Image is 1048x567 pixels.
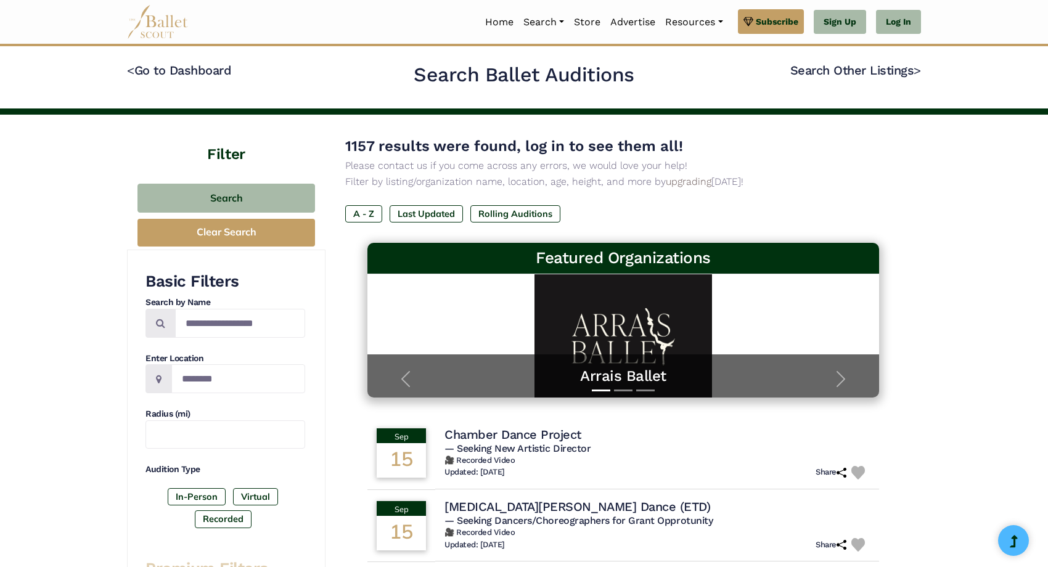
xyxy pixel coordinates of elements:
button: Slide 3 [636,383,655,398]
h3: Basic Filters [145,271,305,292]
h6: Updated: [DATE] [444,467,505,478]
h2: Search Ballet Auditions [414,62,634,88]
button: Clear Search [137,219,315,247]
label: Last Updated [390,205,463,222]
h6: Share [816,467,846,478]
button: Slide 1 [592,383,610,398]
a: Resources [660,9,727,35]
h4: Chamber Dance Project [444,426,581,443]
label: Recorded [195,510,252,528]
h6: 🎥 Recorded Video [444,455,870,466]
label: Virtual [233,488,278,505]
h4: Radius (mi) [145,408,305,420]
label: In-Person [168,488,226,505]
div: 15 [377,516,426,550]
div: 15 [377,443,426,478]
a: Subscribe [738,9,804,34]
p: Filter by listing/organization name, location, age, height, and more by [DATE]! [345,174,901,190]
h4: Enter Location [145,353,305,365]
span: — Seeking Dancers/Choreographers for Grant Opprotunity [444,515,713,526]
h4: [MEDICAL_DATA][PERSON_NAME] Dance (ETD) [444,499,710,515]
h6: Updated: [DATE] [444,540,505,550]
h4: Filter [127,115,325,165]
h3: Featured Organizations [377,248,869,269]
input: Location [171,364,305,393]
span: — Seeking New Artistic Director [444,443,591,454]
p: Please contact us if you come across any errors, we would love your help! [345,158,901,174]
h4: Audition Type [145,463,305,476]
a: Log In [876,10,921,35]
a: upgrading [666,176,711,187]
img: gem.svg [743,15,753,28]
button: Slide 2 [614,383,632,398]
a: Search Other Listings> [790,63,921,78]
a: Sign Up [814,10,866,35]
a: Advertise [605,9,660,35]
span: Subscribe [756,15,798,28]
a: Arrais Ballet [380,367,867,386]
label: A - Z [345,205,382,222]
h4: Search by Name [145,296,305,309]
input: Search by names... [175,309,305,338]
a: Search [518,9,569,35]
code: < [127,62,134,78]
div: Sep [377,428,426,443]
button: Search [137,184,315,213]
h6: Share [816,540,846,550]
div: Sep [377,501,426,516]
label: Rolling Auditions [470,205,560,222]
span: 1157 results were found, log in to see them all! [345,137,683,155]
a: <Go to Dashboard [127,63,231,78]
h6: 🎥 Recorded Video [444,528,870,538]
a: Home [480,9,518,35]
a: Store [569,9,605,35]
code: > [914,62,921,78]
